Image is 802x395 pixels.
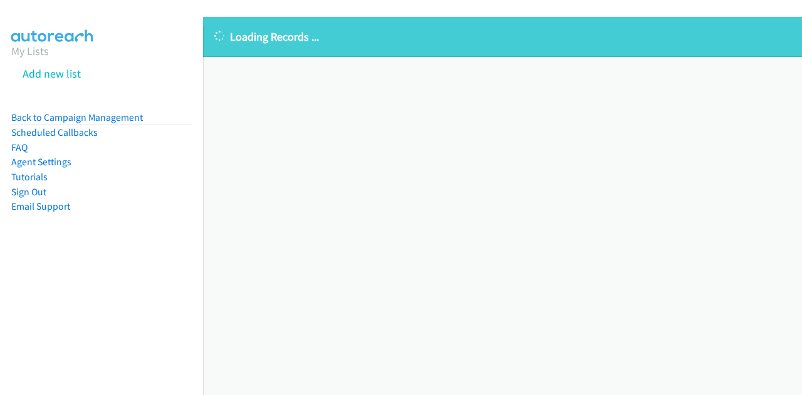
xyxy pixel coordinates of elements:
[11,171,48,183] a: Tutorials
[11,141,28,153] a: FAQ
[11,126,98,138] a: Scheduled Callbacks
[23,66,81,81] a: Add new list
[11,44,49,58] a: My Lists
[11,111,143,123] a: Back to Campaign Management
[11,186,46,198] a: Sign Out
[11,200,70,212] a: Email Support
[214,28,791,45] p: Loading Records ...
[11,156,71,168] a: Agent Settings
